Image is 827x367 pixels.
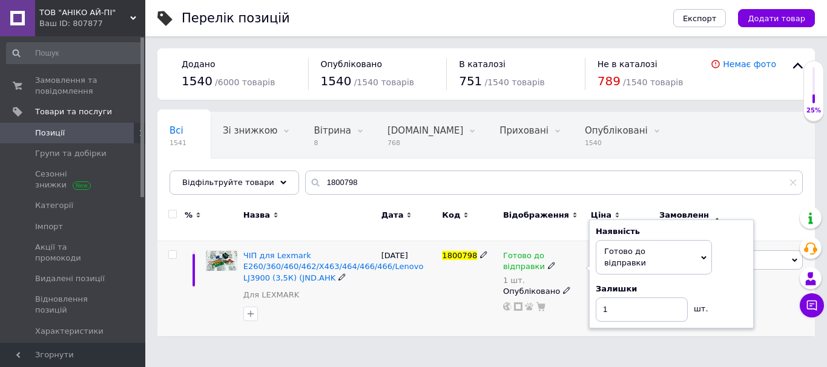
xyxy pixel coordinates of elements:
span: 789 [598,74,621,88]
span: Опубліковані [585,125,648,136]
span: / 1540 товарів [354,77,414,87]
span: Ціна [591,210,611,221]
div: Ваш ID: 807877 [39,18,145,29]
span: Готово до відправки [503,251,545,274]
span: 768 [387,138,463,148]
span: Додати товар [748,14,805,23]
span: / 1540 товарів [623,77,683,87]
div: Опубліковано [503,286,585,297]
span: В каталозі [459,59,506,69]
div: Перелік позицій [182,12,290,25]
span: % [185,210,193,221]
span: Позиції [35,128,65,138]
span: Замовлення [659,210,711,232]
a: ЧІП для Lexmark E260/360/460/462/X463/464/466/466/Lenovo LJ3900 (3,5К) (JND.AHK [243,251,424,282]
div: Автозаповнення характеристик [157,158,323,204]
span: Категорії [35,200,73,211]
span: 751 [459,74,482,88]
span: Групи та добірки [35,148,107,159]
span: 1541 [170,138,186,148]
span: Зі знижкою [223,125,277,136]
span: Замовлення та повідомлення [35,75,112,97]
span: Імпорт [35,221,63,232]
span: Приховані [499,125,549,136]
span: Відображення [503,210,569,221]
span: Видалені позиції [35,273,105,284]
button: Чат з покупцем [800,293,824,317]
span: Опубліковано [321,59,383,69]
input: Пошук [6,42,143,64]
span: Товари та послуги [35,106,112,117]
input: Пошук по назві позиції, артикулу і пошуковим запитам [305,171,803,195]
span: Акції та промокоди [35,242,112,264]
div: Залишки [596,284,747,294]
span: [DOMAIN_NAME] [387,125,463,136]
span: Готово до відправки [604,247,646,267]
div: [DATE] [378,241,440,336]
span: 1540 [321,74,352,88]
span: 8 [314,138,351,148]
a: Немає фото [723,59,776,69]
img: ЧІП для Lexmark E260/360/460/462/X463/464/466/466/Lenovo LJ3900 (3,5К) (JND.AHK [206,250,237,271]
div: Наявність [596,226,747,237]
span: Додано [182,59,215,69]
span: Код [442,210,460,221]
span: Всі [170,125,183,136]
span: Дата [381,210,404,221]
span: Сезонні знижки [35,169,112,190]
span: Автозаповнення характе... [170,171,298,182]
div: 1 шт. [503,276,585,285]
span: Характеристики [35,326,104,337]
span: / 1540 товарів [484,77,544,87]
button: Експорт [673,9,727,27]
a: Для LEXMARK [243,290,299,300]
span: Назва [243,210,270,221]
span: 1800798 [442,251,477,260]
span: 1540 [182,74,213,88]
span: Не в каталозі [598,59,657,69]
div: 25% [804,106,823,115]
div: шт. [688,297,712,314]
span: Відфільтруйте товари [182,178,274,187]
span: Відновлення позицій [35,294,112,316]
span: Вітрина [314,125,351,136]
span: / 6000 товарів [215,77,275,87]
span: ТОВ "АНІКО АЙ-ПІ" [39,7,130,18]
span: 1540 [585,138,648,148]
span: Експорт [683,14,717,23]
button: Додати товар [738,9,815,27]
